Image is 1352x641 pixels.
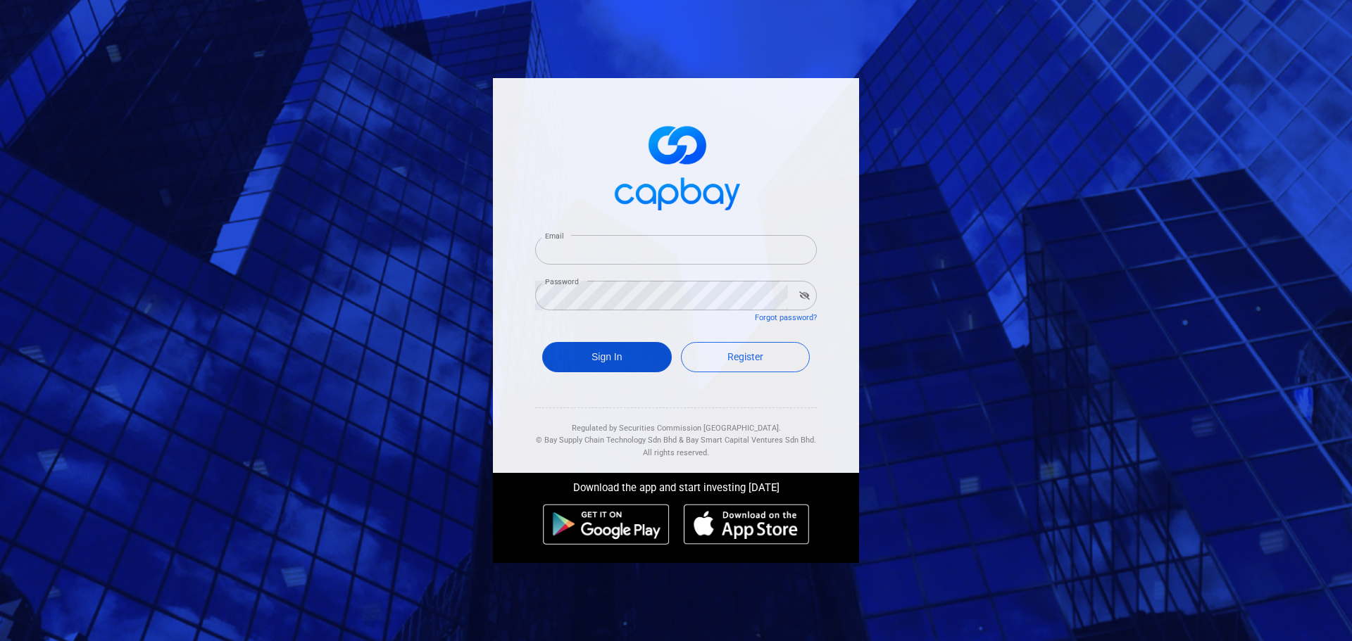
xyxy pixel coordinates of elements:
label: Password [545,277,579,287]
img: android [543,504,670,545]
span: Bay Smart Capital Ventures Sdn Bhd. [686,436,816,445]
span: Register [727,351,763,362]
span: © Bay Supply Chain Technology Sdn Bhd [536,436,677,445]
div: Regulated by Securities Commission [GEOGRAPHIC_DATA]. & All rights reserved. [535,408,817,459]
img: ios [684,504,809,545]
img: logo [606,113,746,218]
a: Register [681,342,810,372]
div: Download the app and start investing [DATE] [482,473,870,497]
button: Sign In [542,342,672,372]
label: Email [545,231,563,241]
a: Forgot password? [755,313,817,322]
